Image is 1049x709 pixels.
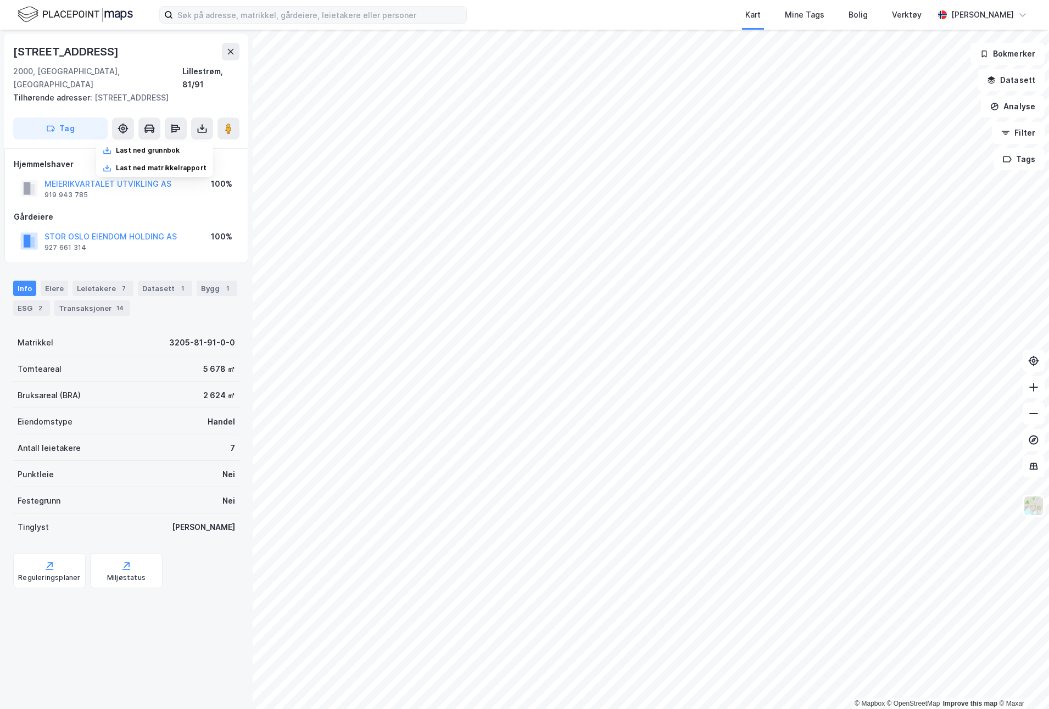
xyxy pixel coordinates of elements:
img: logo.f888ab2527a4732fd821a326f86c7f29.svg [18,5,133,24]
div: [PERSON_NAME] [951,8,1014,21]
div: Tomteareal [18,362,62,376]
div: Reguleringsplaner [18,573,80,582]
div: Datasett [138,281,192,296]
div: ESG [13,300,50,316]
div: Nei [222,468,235,481]
button: Tags [994,148,1045,170]
div: 919 943 785 [44,191,88,199]
div: 100% [211,230,232,243]
button: Analyse [981,96,1045,118]
div: Matrikkel [18,336,53,349]
div: Info [13,281,36,296]
div: [STREET_ADDRESS] [13,91,231,104]
div: Verktøy [892,8,922,21]
a: OpenStreetMap [887,700,940,707]
div: 2000, [GEOGRAPHIC_DATA], [GEOGRAPHIC_DATA] [13,65,182,91]
div: [STREET_ADDRESS] [13,43,121,60]
div: Punktleie [18,468,54,481]
div: Eiendomstype [18,415,72,428]
div: [PERSON_NAME] [172,521,235,534]
span: Tilhørende adresser: [13,93,94,102]
div: Kart [745,8,761,21]
div: Last ned matrikkelrapport [116,164,207,172]
div: Last ned grunnbok [116,146,180,155]
div: Bygg [197,281,237,296]
button: Tag [13,118,108,139]
div: 3205-81-91-0-0 [169,336,235,349]
div: Miljøstatus [107,573,146,582]
div: 100% [211,177,232,191]
div: 7 [230,442,235,455]
div: Festegrunn [18,494,60,507]
div: Nei [222,494,235,507]
button: Filter [992,122,1045,144]
div: Lillestrøm, 81/91 [182,65,239,91]
div: Leietakere [72,281,133,296]
button: Bokmerker [970,43,1045,65]
div: 927 661 314 [44,243,86,252]
div: 2 [35,303,46,314]
input: Søk på adresse, matrikkel, gårdeiere, leietakere eller personer [173,7,466,23]
div: Antall leietakere [18,442,81,455]
a: Mapbox [855,700,885,707]
button: Datasett [978,69,1045,91]
div: Gårdeiere [14,210,239,224]
iframe: Chat Widget [994,656,1049,709]
div: Eiere [41,281,68,296]
div: 1 [222,283,233,294]
div: Bruksareal (BRA) [18,389,81,402]
div: 14 [114,303,126,314]
div: 5 678 ㎡ [203,362,235,376]
div: Bolig [849,8,868,21]
div: Handel [208,415,235,428]
div: Hjemmelshaver [14,158,239,171]
div: Kontrollprogram for chat [994,656,1049,709]
div: Mine Tags [785,8,824,21]
div: Transaksjoner [54,300,130,316]
div: 7 [118,283,129,294]
a: Improve this map [943,700,997,707]
div: 1 [177,283,188,294]
div: Tinglyst [18,521,49,534]
div: 2 624 ㎡ [203,389,235,402]
img: Z [1023,495,1044,516]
